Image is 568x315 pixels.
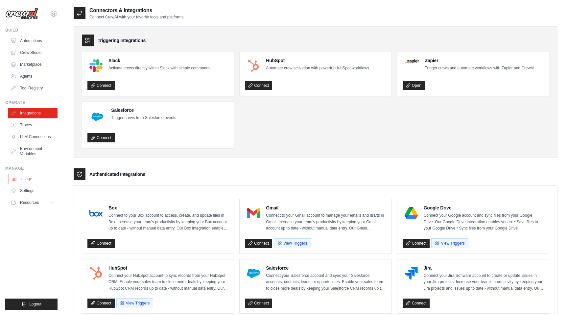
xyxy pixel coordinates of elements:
a: Connect [403,239,430,248]
a: Connect [87,81,115,90]
a: Traces [8,120,58,130]
div: Operate [5,100,58,105]
a: Connect [403,299,430,308]
h3: Authenticated Integrations [89,171,145,178]
a: LLM Connections [8,132,58,142]
p: Automate crew activation with powerful HubSpot workflows [266,65,369,72]
a: Usage [9,174,58,184]
a: Tool Registry [8,83,58,93]
p: Trigger crews from Salesforce events [111,115,176,121]
a: Connect [87,239,115,248]
img: Logo [5,8,38,20]
a: Integrations [8,108,58,118]
a: Connect [87,299,115,308]
img: HubSpot Logo [247,59,260,72]
a: Connect [245,239,272,248]
h4: Google Drive [424,205,544,211]
p: Connect your HubSpot account to sync records from your HubSpot CRM. Enable your sales team to clo... [108,273,228,292]
a: Agents [8,71,58,82]
div: Build [5,28,58,33]
button: View Triggers [274,238,311,248]
img: Box Logo [89,206,103,220]
a: Connect [245,81,272,90]
h4: Gmail [266,205,386,211]
img: Jira Logo [405,267,418,280]
p: Connect to your Gmail account to manage your emails and drafts in Gmail. Increase your team’s pro... [266,212,386,232]
h4: Salesforce [111,107,176,113]
p: Connect your Jira Software account to create or update issues in your Jira projects. Increase you... [424,273,544,292]
img: Gmail Logo [247,206,260,220]
img: HubSpot Logo [89,267,103,280]
a: Automations [8,36,58,46]
h4: Jira [424,265,544,271]
a: Environment Variables [8,143,58,159]
img: Slack Logo [89,59,103,72]
p: Activate crews directly within Slack with simple commands [108,65,210,72]
a: Connect [245,299,272,308]
img: Google Drive Logo [405,206,418,220]
button: View Triggers [116,298,153,308]
p: Connect your Salesforce account and sync your Salesforce accounts, contacts, leads, or opportunit... [266,273,386,292]
button: View Triggers [431,238,468,248]
span: Resources [20,200,39,205]
img: Zapier Logo [405,59,419,63]
h2: Connectors & Integrations [89,7,183,14]
p: Connect your Google account and sync files from your Google Drive. Our Google Drive integration e... [424,212,544,232]
button: Logout [5,299,58,310]
button: Resources [8,197,58,208]
img: Salesforce Logo [247,267,260,280]
p: Trigger crews and automate workflows with Zapier and CrewAI [425,65,534,72]
h4: HubSpot [108,265,228,271]
h3: Triggering Integrations [98,37,146,44]
a: Crew Studio [8,47,58,58]
h4: Zapier [425,57,534,64]
h4: Slack [108,57,210,64]
a: Settings [8,185,58,196]
span: Logout [29,302,41,307]
a: Marketplace [8,59,58,70]
div: Manage [5,166,58,171]
h4: Box [108,205,228,211]
a: Open [403,81,425,90]
p: Connect CrewAI with your favorite tools and platforms [89,14,183,20]
img: Salesforce Logo [89,109,105,125]
p: Connect to your Box account to access, create, and update files in Box. Increase your team’s prod... [108,212,228,232]
h4: Salesforce [266,265,386,271]
h4: HubSpot [266,57,369,64]
a: Connect [87,133,115,142]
